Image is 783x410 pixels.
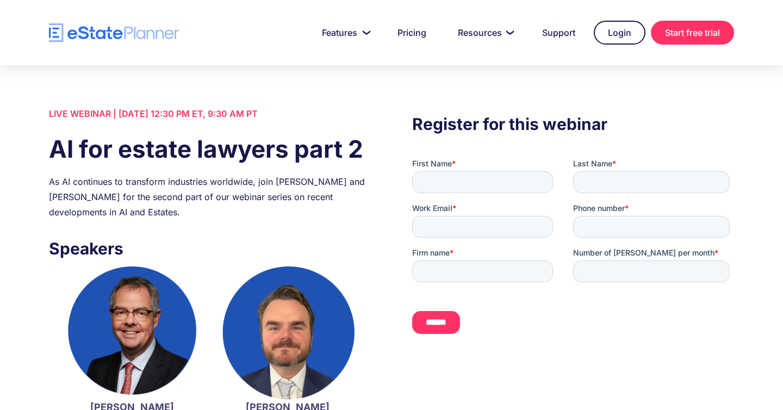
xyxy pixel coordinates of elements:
[49,236,371,261] h3: Speakers
[49,174,371,220] div: As AI continues to transform industries worldwide, join [PERSON_NAME] and [PERSON_NAME] for the s...
[49,106,371,121] div: LIVE WEBINAR | [DATE] 12:30 PM ET, 9:30 AM PT
[594,21,645,45] a: Login
[309,22,379,44] a: Features
[529,22,588,44] a: Support
[651,21,734,45] a: Start free trial
[49,23,179,42] a: home
[445,22,524,44] a: Resources
[412,158,734,343] iframe: Form 0
[412,111,734,136] h3: Register for this webinar
[49,132,371,166] h1: AI for estate lawyers part 2
[384,22,439,44] a: Pricing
